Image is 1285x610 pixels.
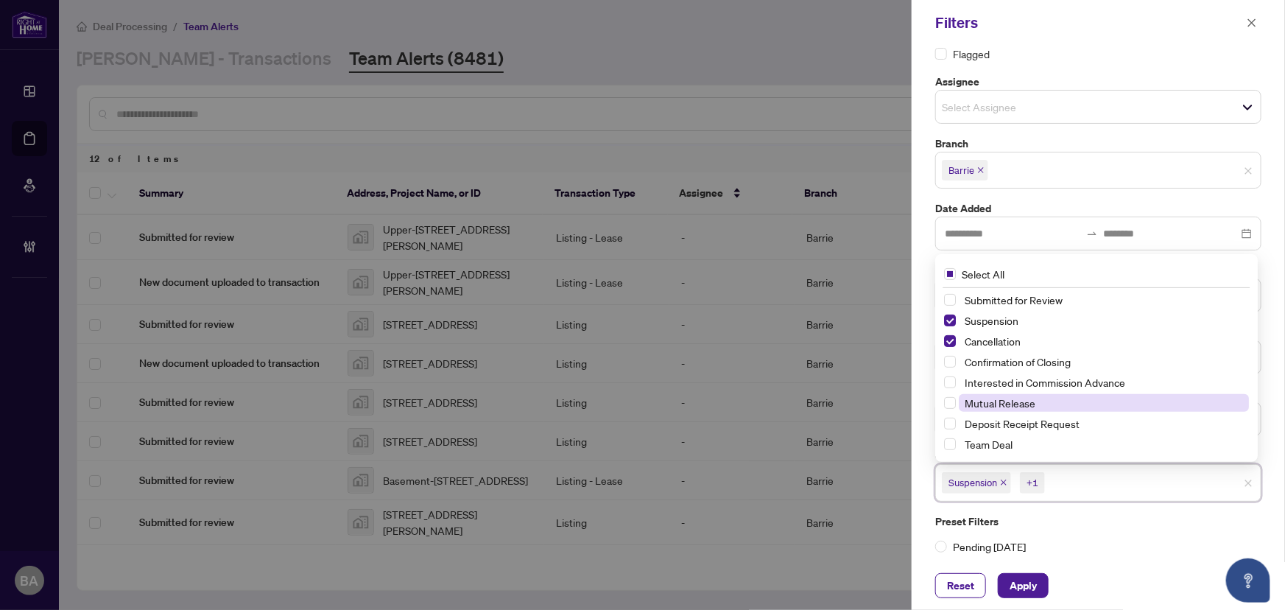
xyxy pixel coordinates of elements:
span: close [977,166,985,174]
span: Confirmation of Closing [959,353,1249,371]
span: to [1086,228,1098,239]
div: Filters [935,12,1242,34]
span: close [1244,166,1253,175]
span: Barrie [942,160,988,180]
span: Submitted for Review [959,291,1249,309]
span: Deposit Receipt Request [959,415,1249,432]
span: Select Deposit Receipt Request [944,418,956,430]
span: close [1247,18,1257,28]
span: Deposit Receipt Request [965,417,1080,430]
span: Mutual Release [959,394,1249,412]
label: Branch [935,136,1261,152]
span: Interested in Commission Advance [965,376,1125,389]
span: Interested in Commission Advance [959,374,1249,391]
span: Cancellation [965,334,1021,348]
button: Apply [998,573,1049,598]
label: Date Added [935,200,1261,217]
span: Cancellation [959,332,1249,350]
span: Pending [DATE] [947,539,1032,555]
span: Select Cancellation [944,335,956,347]
span: Select Submitted for Review [944,294,956,306]
span: Barrie [948,163,974,178]
button: Reset [935,573,986,598]
span: Confirmation of Closing [965,355,1071,368]
div: +1 [1027,475,1038,490]
span: Team Deal [965,438,1013,451]
span: Suspension [959,312,1249,329]
span: Submitted for Review [965,293,1063,306]
span: Select All [956,266,1010,282]
button: Open asap [1226,558,1270,603]
span: swap-right [1086,228,1098,239]
span: Select Interested in Commission Advance [944,376,956,388]
label: Assignee [935,74,1261,90]
span: Suspension [948,475,997,490]
span: Select Suspension [944,315,956,326]
span: Reset [947,574,974,597]
span: Flagged [953,46,990,62]
span: Apply [1010,574,1037,597]
label: Preset Filters [935,513,1261,530]
span: Select Mutual Release [944,397,956,409]
span: Suspension [965,314,1018,327]
span: Select Team Deal [944,438,956,450]
span: Suspension [942,472,1011,493]
span: Select Confirmation of Closing [944,356,956,368]
span: Mutual Release [965,396,1035,410]
span: close [1244,479,1253,488]
span: close [1000,479,1007,486]
span: Team Deal [959,435,1249,453]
